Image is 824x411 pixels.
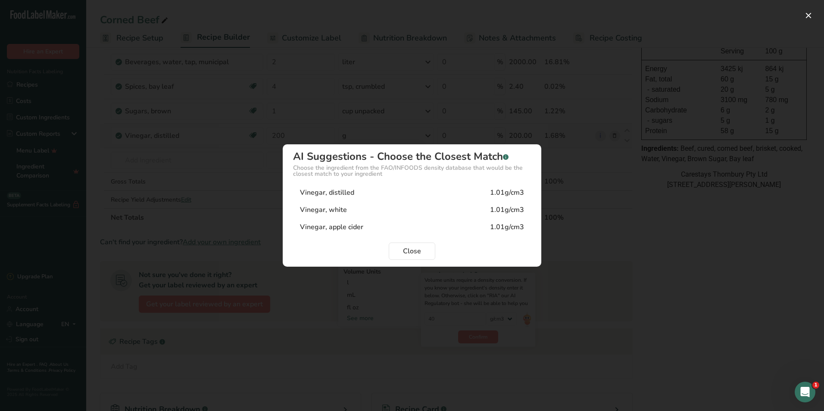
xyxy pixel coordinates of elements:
[795,382,815,402] iframe: Intercom live chat
[293,165,531,177] div: Choose the ingredient from the FAO/INFOODS density database that would be the closest match to yo...
[300,205,347,215] div: Vinegar, white
[812,382,819,389] span: 1
[490,187,524,198] div: 1.01g/cm3
[293,151,531,162] div: AI Suggestions - Choose the Closest Match
[300,222,363,232] div: Vinegar, apple cider
[389,243,435,260] button: Close
[490,205,524,215] div: 1.01g/cm3
[300,187,354,198] div: Vinegar, distilled
[403,246,421,256] span: Close
[490,222,524,232] div: 1.01g/cm3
